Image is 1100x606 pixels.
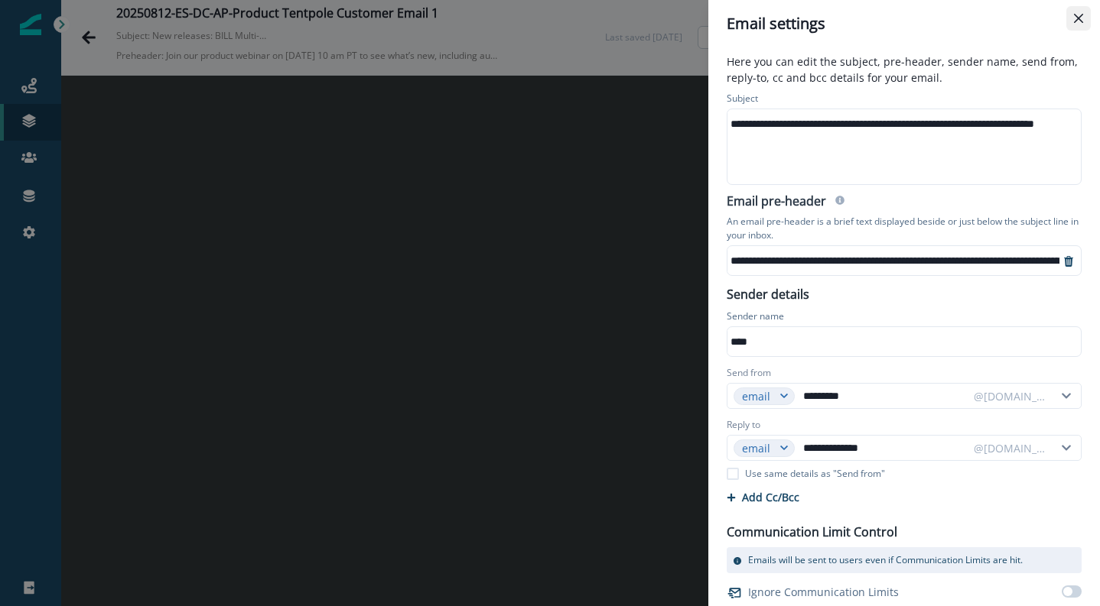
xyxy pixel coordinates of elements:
div: @[DOMAIN_NAME] [974,440,1047,456]
label: Send from [727,366,771,380]
p: Subject [727,92,758,109]
svg: remove-preheader [1063,255,1075,267]
p: An email pre-header is a brief text displayed beside or just below the subject line in your inbox. [727,212,1082,245]
p: Ignore Communication Limits [748,584,899,600]
p: Sender details [718,282,818,303]
div: @[DOMAIN_NAME] [974,388,1047,404]
p: Use same details as "Send from" [745,467,885,481]
button: Add Cc/Bcc [727,490,799,504]
label: Reply to [727,418,760,432]
div: email [742,440,773,456]
h2: Email pre-header [727,194,826,212]
div: email [742,388,773,404]
div: Email settings [727,12,1082,35]
p: Communication Limit Control [727,523,897,541]
p: Emails will be sent to users even if Communication Limits are hit. [748,553,1023,567]
p: Here you can edit the subject, pre-header, sender name, send from, reply-to, cc and bcc details f... [718,53,1091,89]
button: Close [1066,6,1091,31]
p: Sender name [727,309,784,326]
